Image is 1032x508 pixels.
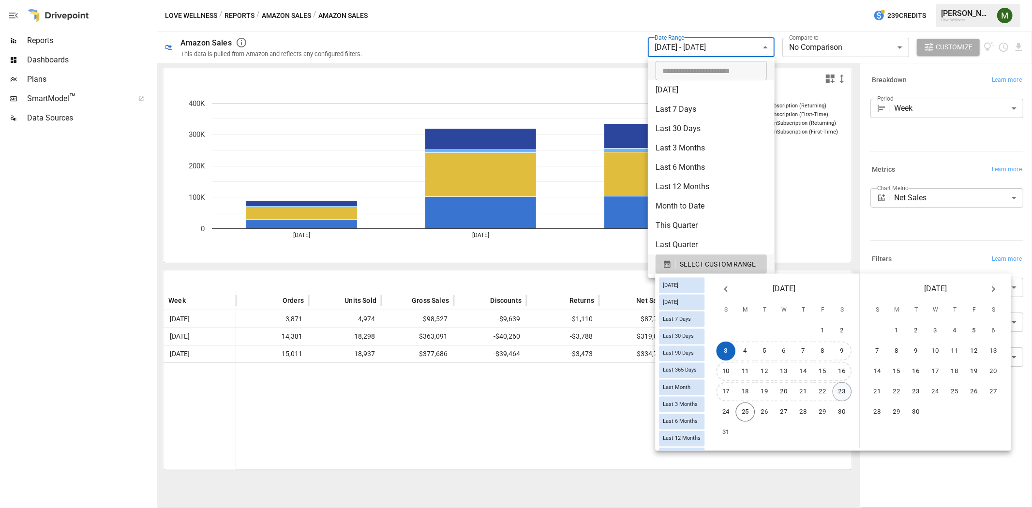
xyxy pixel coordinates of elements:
button: 9 [833,342,852,361]
li: Last Quarter [648,235,775,254]
button: 12 [965,342,984,361]
button: 7 [794,342,813,361]
button: 8 [887,342,907,361]
button: 5 [965,321,984,341]
li: Last 6 Months [648,158,775,177]
span: Wednesday [927,301,944,320]
button: 7 [868,342,887,361]
button: 11 [945,342,965,361]
button: 20 [775,382,794,402]
button: 24 [926,382,945,402]
span: Thursday [946,301,963,320]
button: 28 [868,403,887,422]
span: Monday [736,301,754,320]
button: 10 [717,362,736,381]
span: Saturday [985,301,1002,320]
button: 29 [813,403,833,422]
li: Last 3 Months [648,138,775,158]
li: Last 12 Months [648,177,775,196]
div: Last 90 Days [659,345,704,361]
button: 9 [907,342,926,361]
button: 30 [833,403,852,422]
span: [DATE] [659,282,682,288]
span: Last 7 Days [659,316,695,322]
button: 1 [887,321,907,341]
button: 4 [945,321,965,341]
button: 4 [736,342,755,361]
div: Last 7 Days [659,312,704,327]
button: 2 [907,321,926,341]
button: 19 [965,362,984,381]
button: 1 [813,321,833,341]
span: Friday [965,301,983,320]
div: Last 6 Months [659,414,704,429]
button: 29 [887,403,907,422]
span: Thursday [794,301,812,320]
span: [DATE] [924,283,947,296]
button: 30 [907,403,926,422]
button: 27 [775,403,794,422]
div: Last Month [659,380,704,395]
button: 3 [926,321,945,341]
button: 26 [965,382,984,402]
li: [DATE] [648,80,775,100]
button: 25 [736,403,755,422]
div: Last 12 Months [659,431,704,446]
span: Saturday [833,301,851,320]
button: SELECT CUSTOM RANGE [656,254,767,274]
button: Previous month [716,280,735,299]
button: 21 [868,382,887,402]
button: 16 [907,362,926,381]
button: 23 [833,382,852,402]
button: Next month [984,280,1003,299]
span: Last 365 Days [659,367,701,374]
div: [DATE] [659,278,704,293]
span: [DATE] [659,299,682,305]
div: Last 3 Months [659,397,704,412]
button: 20 [984,362,1003,381]
button: 12 [755,362,775,381]
button: 13 [775,362,794,381]
span: Friday [814,301,831,320]
button: 8 [813,342,833,361]
button: 15 [813,362,833,381]
button: 19 [755,382,775,402]
li: This Quarter [648,216,775,235]
button: 24 [717,403,736,422]
span: Last 3 Months [659,401,702,407]
li: Last 30 Days [648,119,775,138]
span: Sunday [717,301,734,320]
li: Month to Date [648,196,775,216]
button: 31 [717,423,736,442]
div: Last Year [659,448,704,463]
button: 2 [833,321,852,341]
span: SELECT CUSTOM RANGE [680,258,756,270]
span: Wednesday [775,301,793,320]
button: 18 [736,382,755,402]
span: [DATE] [773,283,795,296]
button: 22 [887,382,907,402]
div: Last 365 Days [659,362,704,378]
button: 11 [736,362,755,381]
button: 5 [755,342,775,361]
span: Tuesday [756,301,773,320]
div: Last 30 Days [659,329,704,344]
span: Tuesday [907,301,925,320]
div: [DATE] [659,295,704,310]
button: 3 [717,342,736,361]
span: Last 30 Days [659,333,698,340]
button: 6 [775,342,794,361]
span: Monday [888,301,905,320]
span: Last 12 Months [659,435,704,442]
span: Last Month [659,384,694,390]
button: 10 [926,342,945,361]
button: 26 [755,403,775,422]
span: Last 90 Days [659,350,698,357]
button: 17 [717,382,736,402]
span: Sunday [868,301,886,320]
button: 14 [868,362,887,381]
button: 23 [907,382,926,402]
button: 22 [813,382,833,402]
button: 6 [984,321,1003,341]
button: 28 [794,403,813,422]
